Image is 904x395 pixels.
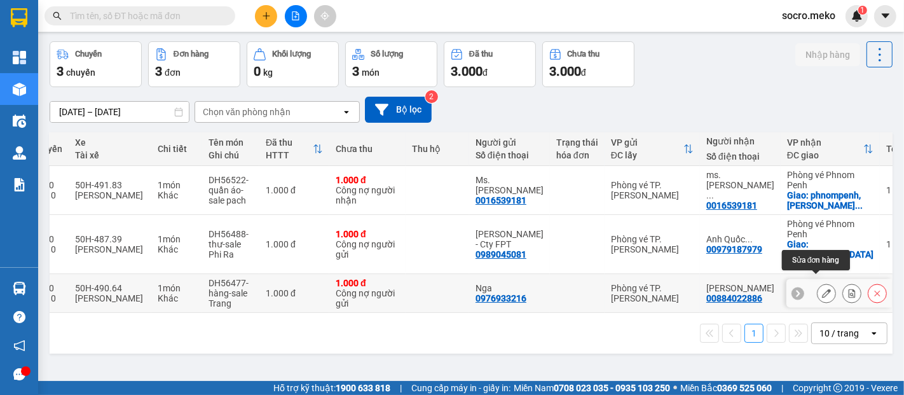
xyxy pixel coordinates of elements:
div: 0989045081 [476,249,526,260]
div: Anh Hải - Cty FPT [476,229,544,249]
div: [PERSON_NAME] [75,190,145,200]
div: 50H-487.39 [75,234,145,244]
img: warehouse-icon [13,282,26,295]
span: ⚪️ [673,385,677,391]
div: ĐC giao [787,150,863,160]
div: 1.000 đ [336,175,399,185]
div: Ghi chú [209,150,253,160]
div: Sửa đơn hàng [782,250,850,270]
sup: 1 [858,6,867,15]
div: Trạng thái [556,137,598,148]
span: search [53,11,62,20]
div: Ms. Kim [476,175,544,195]
button: Chuyến3chuyến [50,41,142,87]
div: 1 món [158,283,196,293]
div: 50H-490.64 [75,283,145,293]
div: 50H-491.83 [75,180,145,190]
div: Anh Thuần [706,283,774,293]
div: 1.000 đ [336,278,399,288]
div: 1.000 đ [266,185,323,195]
span: 3 [57,64,64,79]
div: Khác [158,293,196,303]
button: Chưa thu3.000đ [542,41,634,87]
span: question-circle [13,311,25,323]
button: file-add [285,5,307,27]
img: warehouse-icon [13,83,26,96]
div: Phòng vé TP. [PERSON_NAME] [611,180,694,200]
span: file-add [291,11,300,20]
img: dashboard-icon [13,51,26,64]
div: Công nợ người gửi [336,239,399,260]
button: Khối lượng0kg [247,41,339,87]
div: Xe [75,137,145,148]
div: Khác [158,190,196,200]
div: 1 món [158,180,196,190]
div: Chuyến [75,50,102,59]
div: 10 / trang [819,327,859,340]
button: Đã thu3.000đ [444,41,536,87]
div: HTTT [266,150,313,160]
input: Tìm tên, số ĐT hoặc mã đơn [70,9,220,23]
span: Miền Bắc [680,381,772,395]
button: Số lượng3món [345,41,437,87]
div: Tên món [209,137,253,148]
button: aim [314,5,336,27]
div: Thu hộ [412,144,463,154]
div: 1 món [158,234,196,244]
span: đ [483,67,488,78]
img: solution-icon [13,178,26,191]
div: Số điện thoại [476,150,544,160]
div: 0016539181 [476,195,526,205]
span: đơn [165,67,181,78]
span: món [362,67,380,78]
div: Khác [158,244,196,254]
span: 1 [860,6,865,15]
div: Phòng vé TP. [PERSON_NAME] [611,283,694,303]
div: Người gửi [476,137,544,148]
span: chuyến [66,67,95,78]
div: VP nhận [787,137,863,148]
div: 1.000 đ [266,288,323,298]
button: plus [255,5,277,27]
div: [PERSON_NAME] [75,293,145,303]
span: 3 [155,64,162,79]
input: Select a date range. [50,102,189,122]
div: 1.000 đ [266,239,323,249]
strong: 0369 525 060 [717,383,772,393]
div: Chưa thu [568,50,600,59]
div: Số điện thoại [706,151,774,162]
div: 0976933216 [476,293,526,303]
th: Toggle SortBy [259,132,329,166]
span: socro.meko [772,8,846,24]
span: Hỗ trợ kỹ thuật: [273,381,390,395]
span: đ [581,67,586,78]
div: DH56477-hàng-sale Trang [209,278,253,308]
div: Khối lượng [272,50,311,59]
span: ... [745,234,753,244]
div: Công nợ người nhận [336,185,399,205]
div: 00884022886 [706,293,762,303]
div: VP gửi [611,137,683,148]
div: Phòng vé TP. [PERSON_NAME] [611,234,694,254]
button: 1 [744,324,764,343]
div: Công nợ người gửi [336,288,399,308]
span: aim [320,11,329,20]
div: Chưa thu [336,144,399,154]
div: DH56522-quần áo-sale pach [209,175,253,205]
div: 00979187979 [706,244,762,254]
div: ĐC lấy [611,150,683,160]
th: Toggle SortBy [605,132,700,166]
strong: 1900 633 818 [336,383,390,393]
span: notification [13,340,25,352]
div: Giao: phnompenh, khan Chamkarmon, No. 8-10, street 320,sangkat beng ke [787,190,873,211]
div: [PERSON_NAME] [75,244,145,254]
button: caret-down [874,5,896,27]
div: Giao: Giao tận nơi PP [787,239,873,270]
div: Đã thu [469,50,493,59]
span: | [400,381,402,395]
div: 1.000 đ [336,229,399,239]
span: 3 [352,64,359,79]
div: Đã thu [266,137,313,148]
img: warehouse-icon [13,146,26,160]
span: kg [263,67,273,78]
